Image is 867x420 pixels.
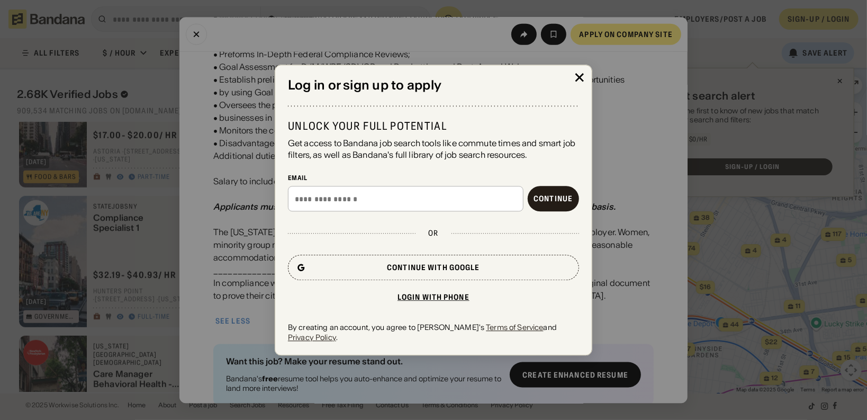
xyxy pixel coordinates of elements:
div: Log in or sign up to apply [288,78,579,93]
div: Continue with Google [387,264,480,272]
div: Email [288,174,579,182]
div: Unlock your full potential [288,119,579,133]
div: Login with phone [398,294,469,301]
div: By creating an account, you agree to [PERSON_NAME]'s and . [288,323,579,342]
a: Privacy Policy [288,333,336,342]
div: or [428,229,438,238]
div: Get access to Bandana job search tools like commute times and smart job filters, as well as Banda... [288,137,579,161]
div: Continue [534,195,573,203]
a: Terms of Service [486,323,543,333]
